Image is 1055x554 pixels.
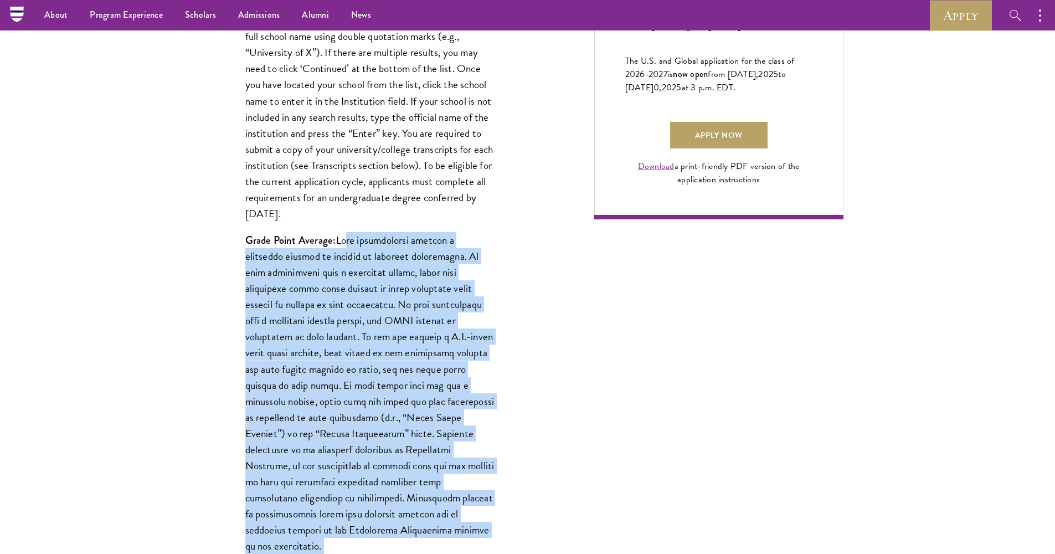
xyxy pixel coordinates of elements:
[676,81,681,94] span: 5
[245,232,495,554] p: Lore ipsumdolorsi ametcon a elitseddo eiusmod te incidid ut laboreet doloremagna. Al enim adminim...
[773,68,778,81] span: 5
[625,68,786,94] span: to [DATE]
[663,68,668,81] span: 7
[673,68,708,80] span: now open
[682,81,736,94] span: at 3 p.m. EDT.
[640,68,645,81] span: 6
[625,160,812,186] div: a print-friendly PDF version of the application instructions
[662,81,677,94] span: 202
[668,68,673,81] span: is
[245,233,336,248] strong: Grade Point Average:
[670,122,768,148] a: Apply Now
[645,68,663,81] span: -202
[653,81,659,94] span: 0
[708,68,758,81] span: from [DATE],
[625,54,795,81] span: The U.S. and Global application for the class of 202
[638,160,675,173] a: Download
[758,68,773,81] span: 202
[659,81,661,94] span: ,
